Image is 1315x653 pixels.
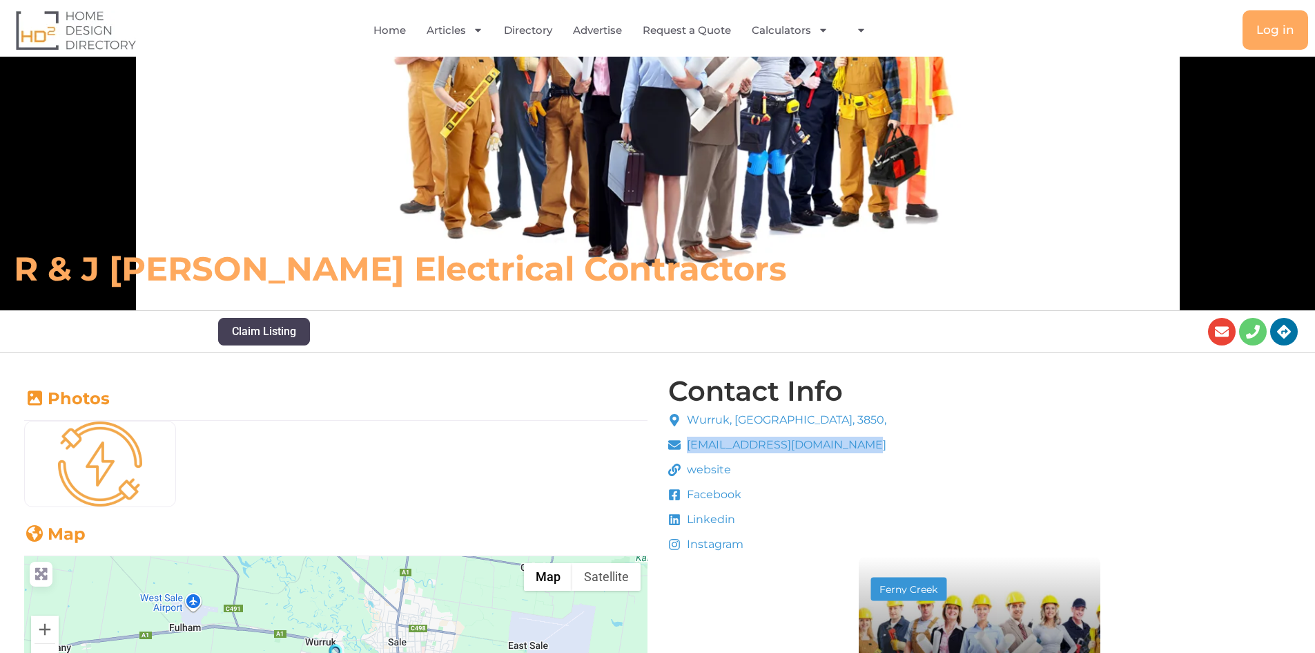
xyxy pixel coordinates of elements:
span: Wurruk, [GEOGRAPHIC_DATA], 3850, [683,412,886,428]
a: Articles [427,15,483,46]
span: Facebook [683,486,741,503]
a: Log in [1243,10,1308,50]
img: Mask group (5) [25,422,175,506]
span: [EMAIL_ADDRESS][DOMAIN_NAME] [683,437,886,453]
span: Linkedin [683,511,735,528]
a: Request a Quote [643,15,731,46]
button: Zoom in [31,616,59,643]
span: website [683,462,731,478]
div: Ferny Creek [877,585,939,594]
a: [EMAIL_ADDRESS][DOMAIN_NAME] [668,437,887,453]
a: Photos [24,388,110,408]
a: Directory [504,15,552,46]
a: Home [373,15,406,46]
h4: Contact Info [668,377,843,405]
a: Map [24,524,86,544]
a: Advertise [573,15,622,46]
span: Log in [1256,24,1294,36]
a: Calculators [752,15,828,46]
span: Instagram [683,536,743,553]
button: Claim Listing [218,318,310,346]
h6: R & J [PERSON_NAME] Electrical Contractors [14,248,914,290]
nav: Menu [267,15,983,46]
button: Show street map [524,563,572,591]
button: Show satellite imagery [572,563,641,591]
